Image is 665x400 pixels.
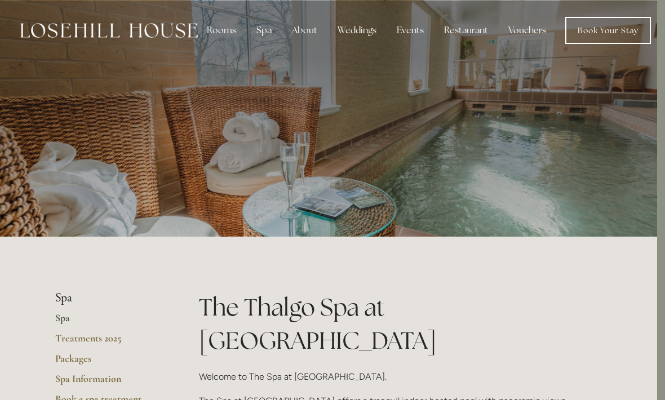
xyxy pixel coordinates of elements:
[499,19,555,42] a: Vouchers
[388,19,433,42] div: Events
[55,332,163,352] a: Treatments 2025
[199,291,594,357] h1: The Thalgo Spa at [GEOGRAPHIC_DATA]
[329,19,385,42] div: Weddings
[55,291,163,305] li: Spa
[283,19,326,42] div: About
[20,23,198,38] img: Losehill House
[199,369,594,384] p: Welcome to The Spa at [GEOGRAPHIC_DATA].
[55,352,163,372] a: Packages
[198,19,245,42] div: Rooms
[247,19,281,42] div: Spa
[55,372,163,393] a: Spa Information
[565,17,651,44] a: Book Your Stay
[55,312,163,332] a: Spa
[435,19,497,42] div: Restaurant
